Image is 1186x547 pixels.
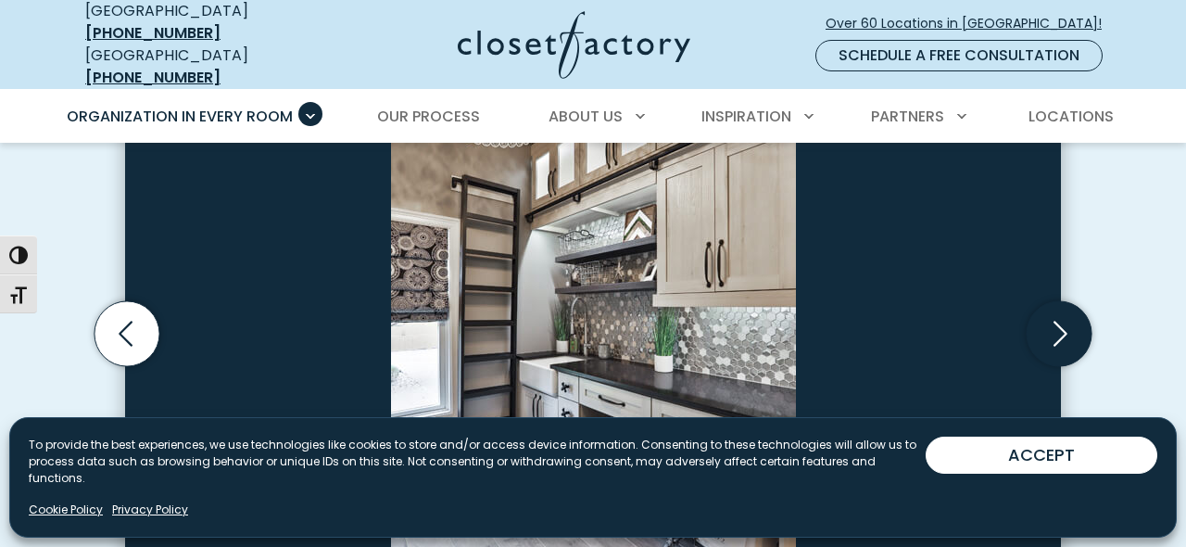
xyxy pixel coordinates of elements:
[85,67,221,88] a: [PHONE_NUMBER]
[926,437,1157,474] button: ACCEPT
[29,502,103,518] a: Cookie Policy
[112,502,188,518] a: Privacy Policy
[1019,294,1099,374] button: Next slide
[815,40,1103,71] a: Schedule a Free Consultation
[377,106,480,127] span: Our Process
[826,14,1117,33] span: Over 60 Locations in [GEOGRAPHIC_DATA]!
[67,106,293,127] span: Organization in Every Room
[458,11,690,79] img: Closet Factory Logo
[85,45,312,89] div: [GEOGRAPHIC_DATA]
[701,106,791,127] span: Inspiration
[29,437,926,487] p: To provide the best experiences, we use technologies like cookies to store and/or access device i...
[1028,106,1114,127] span: Locations
[871,106,944,127] span: Partners
[87,294,167,374] button: Previous slide
[54,91,1132,143] nav: Primary Menu
[549,106,623,127] span: About Us
[825,7,1117,40] a: Over 60 Locations in [GEOGRAPHIC_DATA]!
[85,22,221,44] a: [PHONE_NUMBER]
